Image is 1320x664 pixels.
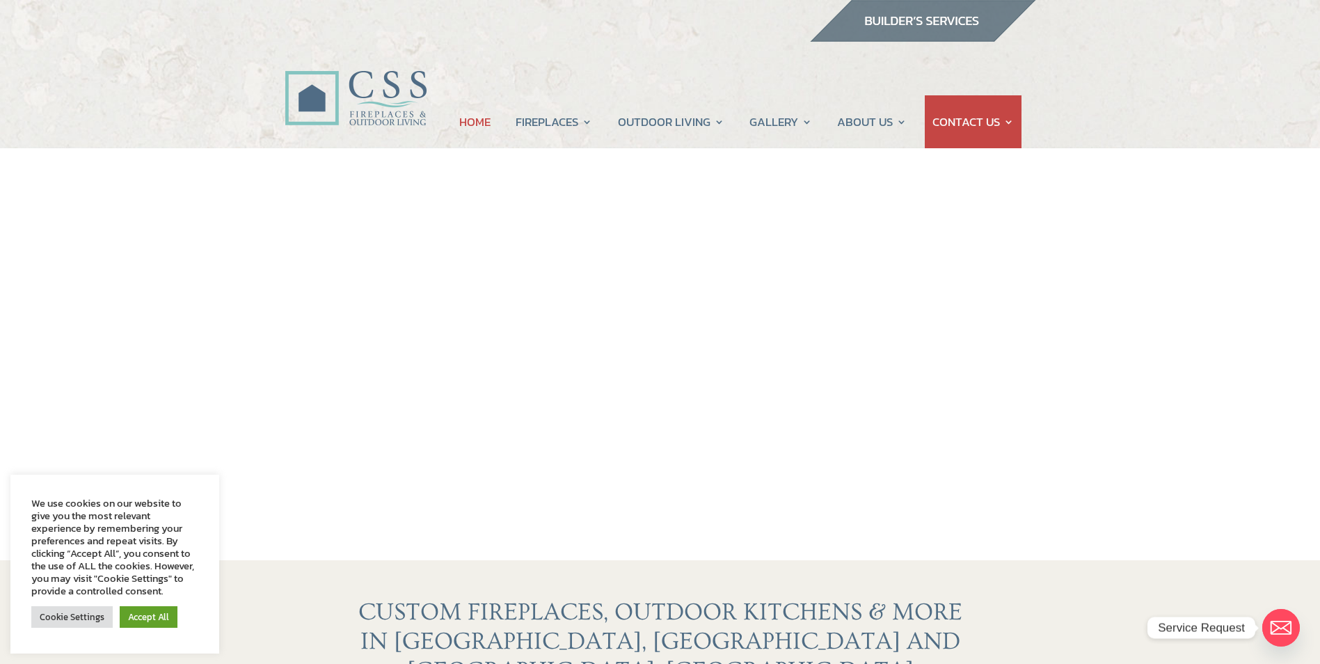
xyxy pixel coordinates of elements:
a: Accept All [120,606,177,628]
a: HOME [459,95,491,148]
a: GALLERY [749,95,812,148]
img: CSS Fireplaces & Outdoor Living (Formerly Construction Solutions & Supply)- Jacksonville Ormond B... [285,32,427,133]
a: CONTACT US [932,95,1014,148]
a: FIREPLACES [516,95,592,148]
a: OUTDOOR LIVING [618,95,724,148]
a: Cookie Settings [31,606,113,628]
a: ABOUT US [837,95,907,148]
a: builder services construction supply [809,29,1036,47]
div: We use cookies on our website to give you the most relevant experience by remembering your prefer... [31,497,198,597]
a: Email [1262,609,1300,647]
